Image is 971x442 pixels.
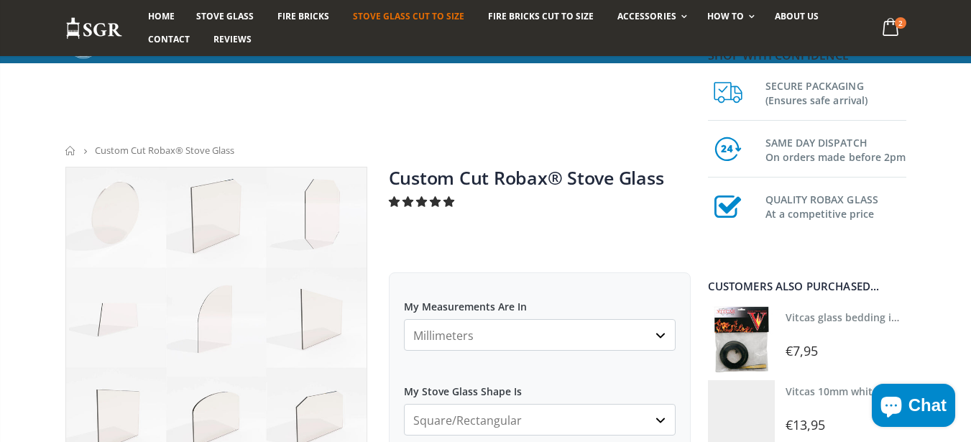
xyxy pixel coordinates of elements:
[708,281,906,292] div: Customers also purchased...
[764,5,829,28] a: About us
[708,306,775,373] img: Vitcas stove glass bedding in tape
[765,76,906,108] h3: SECURE PACKAGING (Ensures safe arrival)
[65,146,76,155] a: Home
[389,165,664,190] a: Custom Cut Robax® Stove Glass
[786,342,818,359] span: €7,95
[213,33,252,45] span: Reviews
[65,17,123,40] img: Stove Glass Replacement
[607,5,694,28] a: Accessories
[404,372,676,398] label: My Stove Glass Shape Is
[617,10,676,22] span: Accessories
[277,10,329,22] span: Fire Bricks
[404,287,676,313] label: My Measurements Are In
[95,144,234,157] span: Custom Cut Robax® Stove Glass
[196,10,254,22] span: Stove Glass
[148,33,190,45] span: Contact
[185,5,264,28] a: Stove Glass
[765,133,906,165] h3: SAME DAY DISPATCH On orders made before 2pm
[342,5,475,28] a: Stove Glass Cut To Size
[765,190,906,221] h3: QUALITY ROBAX GLASS At a competitive price
[895,17,906,29] span: 2
[488,10,594,22] span: Fire Bricks Cut To Size
[477,5,604,28] a: Fire Bricks Cut To Size
[786,416,826,433] span: €13,95
[389,194,457,208] span: 4.94 stars
[137,5,185,28] a: Home
[137,28,201,51] a: Contact
[696,5,762,28] a: How To
[876,14,906,42] a: 2
[775,10,819,22] span: About us
[267,5,340,28] a: Fire Bricks
[353,10,464,22] span: Stove Glass Cut To Size
[148,10,175,22] span: Home
[868,384,960,431] inbox-online-store-chat: Shopify online store chat
[203,28,262,51] a: Reviews
[707,10,744,22] span: How To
